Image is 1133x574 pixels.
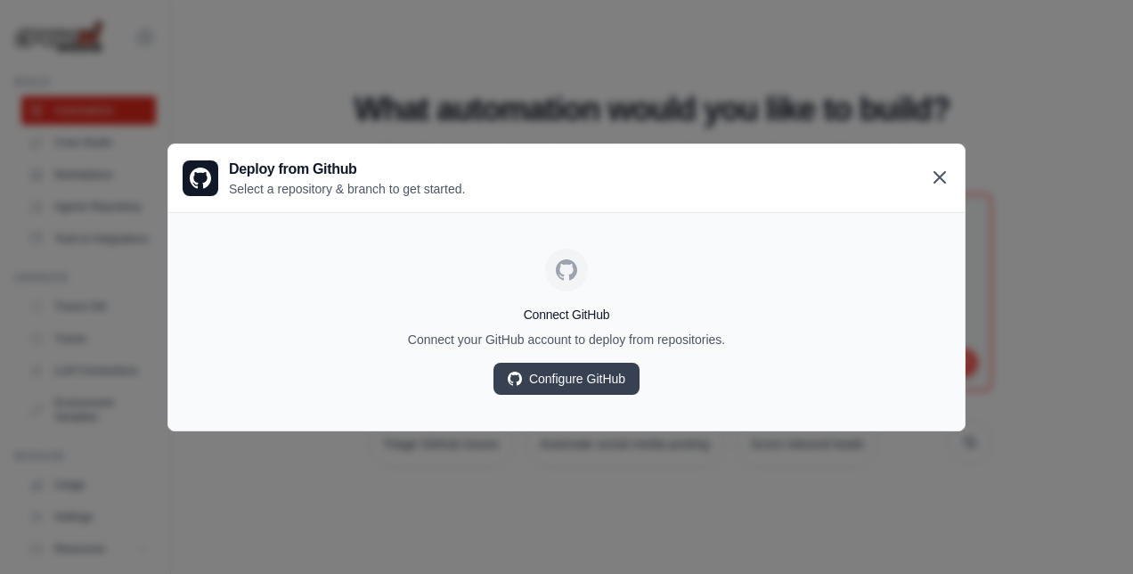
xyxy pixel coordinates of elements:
[1044,488,1133,574] iframe: Chat Widget
[229,159,465,180] h3: Deploy from Github
[183,306,950,324] h4: Connect GitHub
[229,180,465,198] p: Select a repository & branch to get started.
[183,331,950,348] p: Connect your GitHub account to deploy from repositories.
[493,363,640,395] a: Configure GitHub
